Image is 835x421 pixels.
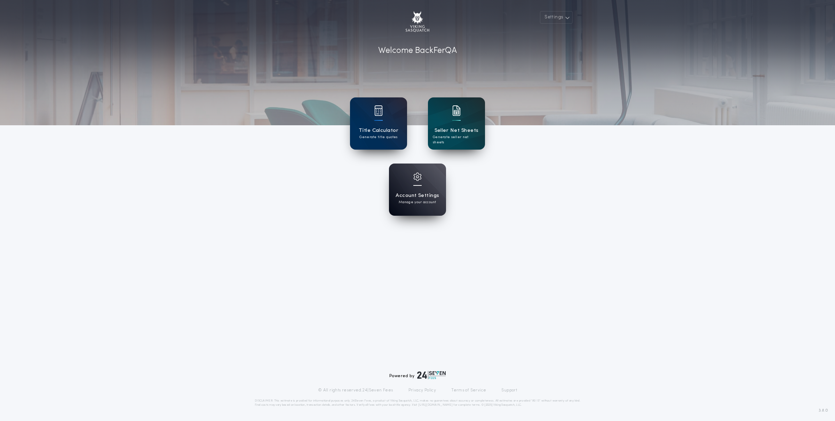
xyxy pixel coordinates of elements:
p: Generate seller net sheets [433,135,480,145]
a: card iconTitle CalculatorGenerate title quotes [350,97,407,150]
p: Generate title quotes [359,135,397,140]
a: [URL][DOMAIN_NAME] [418,404,453,406]
h1: Seller Net Sheets [435,127,479,135]
a: Privacy Policy [408,388,436,393]
a: card iconSeller Net SheetsGenerate seller net sheets [428,97,485,150]
img: card icon [374,105,383,116]
img: card icon [413,173,422,181]
p: Manage your account [399,200,436,205]
p: © All rights reserved. 24|Seven Fees [318,388,393,393]
img: account-logo [406,11,429,32]
img: card icon [452,105,461,116]
img: logo [417,371,446,379]
a: Support [501,388,517,393]
p: DISCLAIMER: This estimate is provided for informational purposes only. 24|Seven Fees, a product o... [255,399,580,407]
p: Welcome Back FerQA [378,45,457,57]
a: card iconAccount SettingsManage your account [389,164,446,216]
h1: Account Settings [396,192,439,200]
h1: Title Calculator [359,127,398,135]
button: Settings [540,11,573,24]
div: Powered by [389,371,446,379]
a: Terms of Service [451,388,486,393]
span: 3.8.0 [819,407,828,414]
